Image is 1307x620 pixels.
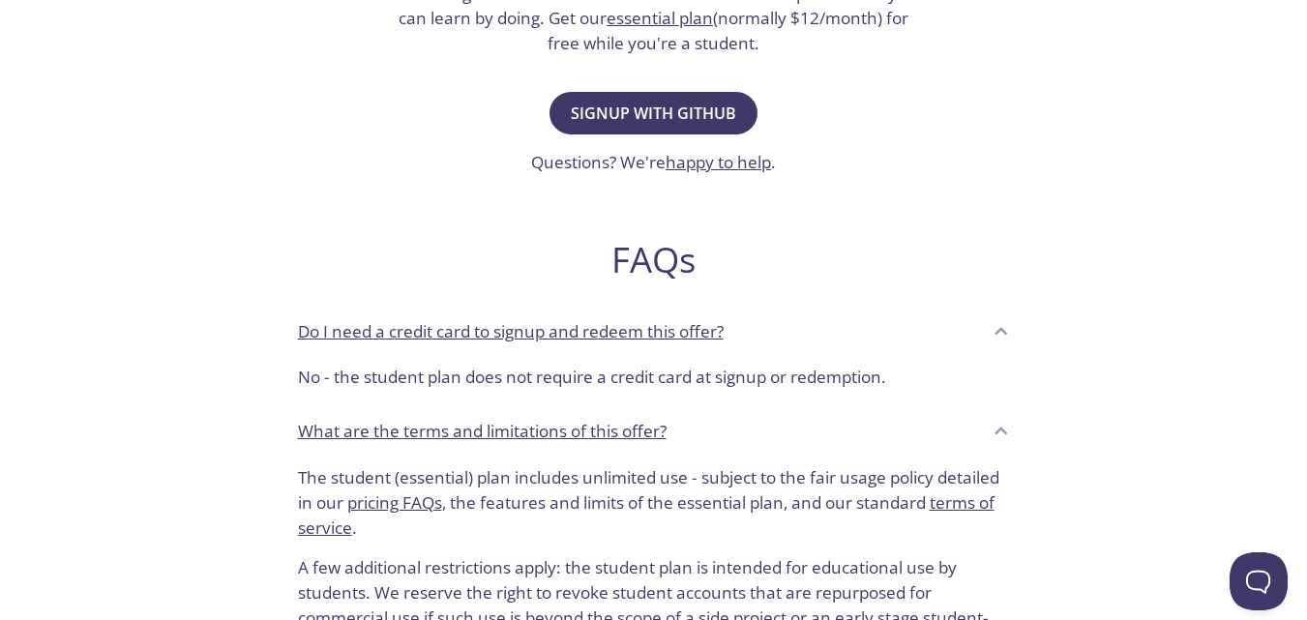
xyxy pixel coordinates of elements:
p: Do I need a credit card to signup and redeem this offer? [298,319,724,344]
a: pricing FAQs [347,491,442,514]
p: What are the terms and limitations of this offer? [298,419,667,444]
div: What are the terms and limitations of this offer? [282,405,1025,458]
div: Do I need a credit card to signup and redeem this offer? [282,305,1025,357]
h3: Questions? We're . [531,150,776,175]
iframe: Help Scout Beacon - Open [1230,552,1288,610]
a: terms of service [298,491,995,539]
button: Signup with GitHub [550,92,757,134]
span: Signup with GitHub [571,100,736,127]
div: Do I need a credit card to signup and redeem this offer? [282,357,1025,405]
p: The student (essential) plan includes unlimited use - subject to the fair usage policy detailed i... [298,465,1010,540]
a: essential plan [607,7,713,29]
p: No - the student plan does not require a credit card at signup or redemption. [298,365,1010,390]
h2: FAQs [282,238,1025,281]
a: happy to help [666,151,771,173]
